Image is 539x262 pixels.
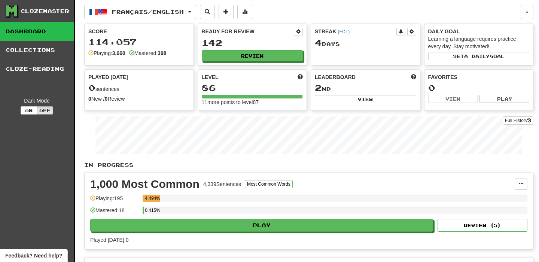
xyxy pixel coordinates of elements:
[90,207,139,219] div: Mastered: 18
[84,5,196,19] button: Français/English
[84,161,533,169] p: In Progress
[479,95,529,103] button: Play
[88,82,95,93] span: 0
[112,50,125,56] strong: 3,660
[88,83,190,93] div: sentences
[200,5,215,19] button: Search sentences
[203,180,241,188] div: 4,339 Sentences
[90,219,433,232] button: Play
[202,28,294,35] div: Ready for Review
[438,219,527,232] button: Review (5)
[245,180,293,188] button: Most Common Words
[37,106,53,115] button: Off
[129,49,167,57] div: Mastered:
[88,49,125,57] div: Playing:
[315,37,322,48] span: 4
[315,82,322,93] span: 2
[503,116,533,125] a: Full History
[219,5,234,19] button: Add sentence to collection
[464,54,490,59] span: a daily
[237,5,252,19] button: More stats
[21,106,37,115] button: On
[202,38,303,48] div: 142
[428,35,530,50] div: Learning a language requires practice every day. Stay motivated!
[90,195,139,207] div: Playing: 195
[298,73,303,81] span: Score more points to level up
[158,50,166,56] strong: 398
[88,96,91,102] strong: 0
[88,28,190,35] div: Score
[90,237,128,243] span: Played [DATE]: 0
[202,73,219,81] span: Level
[90,179,200,190] div: 1,000 Most Common
[315,38,416,48] div: Day s
[338,29,350,34] a: (EDT)
[145,195,160,202] div: 4.494%
[6,97,68,104] div: Dark Mode
[5,252,62,259] span: Open feedback widget
[202,98,303,106] div: 11 more points to level 87
[411,73,416,81] span: This week in points, UTC
[88,37,190,47] div: 114,057
[202,83,303,92] div: 86
[428,52,530,60] button: Seta dailygoal
[428,83,530,92] div: 0
[88,73,128,81] span: Played [DATE]
[21,7,69,15] div: Clozemaster
[428,73,530,81] div: Favorites
[112,9,184,15] span: Français / English
[105,96,108,102] strong: 0
[428,28,530,35] div: Daily Goal
[315,95,416,103] button: View
[315,73,356,81] span: Leaderboard
[315,28,396,35] div: Streak
[315,83,416,93] div: nd
[428,95,478,103] button: View
[202,50,303,61] button: Review
[88,95,190,103] div: New / Review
